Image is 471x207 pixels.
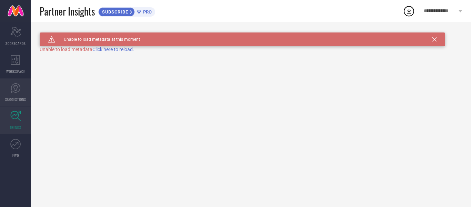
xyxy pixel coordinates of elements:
[6,69,25,74] span: WORKSPACE
[6,41,26,46] span: SCORECARDS
[10,125,21,130] span: TRENDS
[92,47,134,52] span: Click here to reload.
[5,97,26,102] span: SUGGESTIONS
[12,153,19,158] span: FWD
[40,32,60,38] h1: TRENDS
[40,4,95,18] span: Partner Insights
[55,37,140,42] span: Unable to load metadata at this moment
[403,5,415,17] div: Open download list
[98,6,155,17] a: SUBSCRIBEPRO
[40,47,462,52] div: Unable to load metadata
[141,9,152,15] span: PRO
[99,9,130,15] span: SUBSCRIBE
